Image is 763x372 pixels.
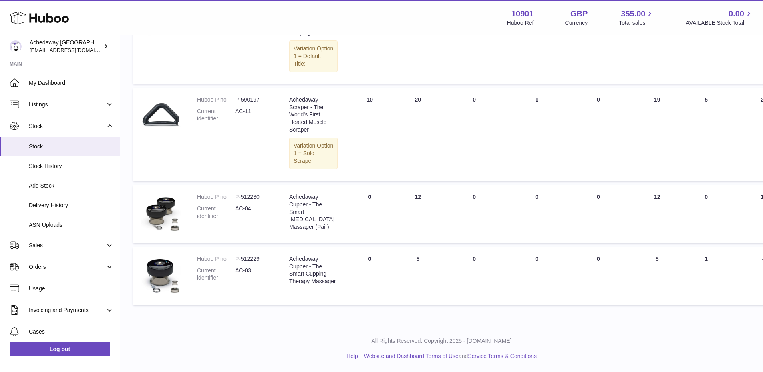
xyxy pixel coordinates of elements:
[361,352,537,360] li: and
[597,194,600,200] span: 0
[507,88,567,181] td: 1
[10,342,110,356] a: Log out
[10,40,22,52] img: admin@newpb.co.uk
[289,255,338,286] div: Achedaway Cupper - The Smart Cupping Therapy Massager
[289,138,338,169] div: Variation:
[29,182,114,190] span: Add Stock
[29,285,114,292] span: Usage
[294,45,333,67] span: Option 1 = Default Title;
[686,19,753,27] span: AVAILABLE Stock Total
[29,101,105,108] span: Listings
[197,267,235,282] dt: Current identifier
[197,255,235,263] dt: Huboo P no
[630,88,684,181] td: 19
[507,185,567,243] td: 0
[29,242,105,249] span: Sales
[619,8,654,27] a: 355.00 Total sales
[394,88,442,181] td: 20
[235,108,273,123] dd: AC-11
[29,143,114,150] span: Stock
[235,255,273,263] dd: P-512229
[197,96,235,104] dt: Huboo P no
[468,353,537,359] a: Service Terms & Conditions
[346,88,394,181] td: 10
[29,162,114,170] span: Stock History
[346,185,394,243] td: 0
[511,8,534,19] strong: 10901
[141,255,181,295] img: product image
[29,202,114,209] span: Delivery History
[29,122,105,130] span: Stock
[289,193,338,231] div: Achedaway Cupper - The Smart [MEDICAL_DATA] Massager (Pair)
[394,185,442,243] td: 12
[197,205,235,220] dt: Current identifier
[30,47,118,53] span: [EMAIL_ADDRESS][DOMAIN_NAME]
[141,96,181,136] img: product image
[684,185,728,243] td: 0
[597,256,600,262] span: 0
[29,79,114,87] span: My Dashboard
[684,247,728,305] td: 1
[29,306,105,314] span: Invoicing and Payments
[235,96,273,104] dd: P-590197
[29,221,114,229] span: ASN Uploads
[442,247,507,305] td: 0
[235,267,273,282] dd: AC-03
[289,40,338,72] div: Variation:
[29,328,114,336] span: Cases
[630,247,684,305] td: 5
[630,185,684,243] td: 12
[570,8,588,19] strong: GBP
[235,193,273,201] dd: P-512230
[507,19,534,27] div: Huboo Ref
[394,247,442,305] td: 5
[686,8,753,27] a: 0.00 AVAILABLE Stock Total
[621,8,645,19] span: 355.00
[565,19,588,27] div: Currency
[619,19,654,27] span: Total sales
[507,247,567,305] td: 0
[346,247,394,305] td: 0
[364,353,459,359] a: Website and Dashboard Terms of Use
[442,88,507,181] td: 0
[442,185,507,243] td: 0
[289,96,338,134] div: Achedaway Scraper - The World’s First Heated Muscle Scraper
[684,88,728,181] td: 5
[127,337,757,345] p: All Rights Reserved. Copyright 2025 - [DOMAIN_NAME]
[294,142,333,164] span: Option 1 = Solo Scraper;
[597,96,600,103] span: 0
[197,108,235,123] dt: Current identifier
[197,193,235,201] dt: Huboo P no
[29,263,105,271] span: Orders
[729,8,744,19] span: 0.00
[235,205,273,220] dd: AC-04
[346,353,358,359] a: Help
[141,193,181,233] img: product image
[30,39,102,54] div: Achedaway [GEOGRAPHIC_DATA]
